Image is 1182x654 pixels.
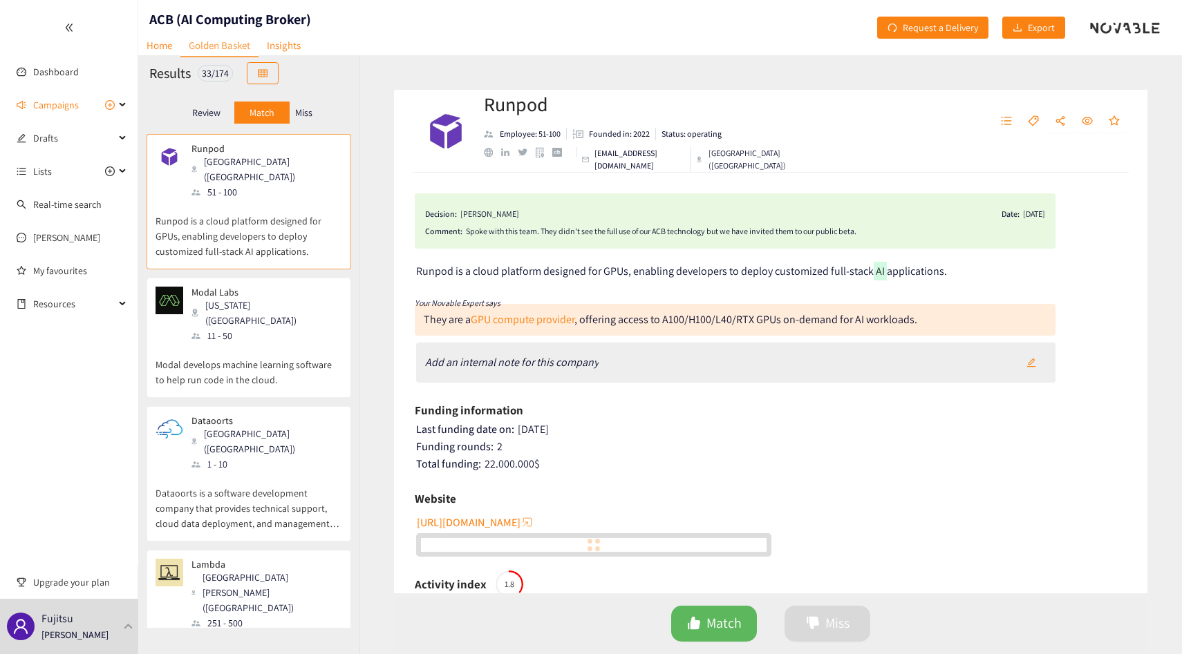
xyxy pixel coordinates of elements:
a: Home [138,35,180,56]
p: Runpod [191,143,332,154]
div: 51 - 100 [191,184,341,200]
div: [PERSON_NAME] [460,207,519,221]
a: Real-time search [33,198,102,211]
img: Snapshot of the company's website [156,415,183,443]
p: Match [250,107,274,118]
span: Comment: [425,224,462,238]
span: Request a Delivery [903,20,978,35]
span: Last funding date on: [416,422,514,436]
i: Add an internal note for this company [425,355,599,369]
img: Snapshot of the company's website [156,143,183,171]
div: [GEOGRAPHIC_DATA] ([GEOGRAPHIC_DATA]) [191,426,341,456]
div: Widget de chat [1113,588,1182,654]
a: google maps [536,147,553,157]
span: Campaigns [33,91,79,119]
img: Snapshot of the company's website [156,559,183,586]
button: likeMatch [671,606,757,642]
p: Modal develops machine learning software to help run code in the cloud. [156,343,342,387]
span: user [12,618,29,635]
div: 251 - 500 [191,615,341,631]
span: Match [706,613,742,634]
p: Runpod is a cloud platform designed for GPUs, enabling developers to deploy customized full-stack... [156,200,342,259]
p: Modal Labs [191,287,332,298]
span: Decision: [425,207,457,221]
a: GPU compute provider [471,312,574,327]
span: sound [17,100,26,110]
button: share-alt [1048,110,1073,133]
button: [URL][DOMAIN_NAME] [417,511,534,533]
p: [EMAIL_ADDRESS][DOMAIN_NAME] [594,147,685,172]
span: table [258,68,268,79]
div: [DATE] [416,423,1127,436]
span: Upgrade your plan [33,568,127,596]
span: double-left [64,23,74,32]
button: eye [1075,110,1100,133]
iframe: Chat Widget [1113,588,1182,654]
h2: Results [149,64,191,83]
span: Date: [1002,207,1020,221]
span: star [1109,115,1120,128]
h1: ACB (AI Computing Broker) [149,10,311,29]
p: Founded in: 2022 [589,128,650,140]
span: edit [17,133,26,143]
a: twitter [518,148,535,155]
div: 11 - 50 [191,328,341,343]
button: star [1102,110,1127,133]
span: Total funding: [416,456,481,471]
span: share-alt [1055,115,1066,128]
a: My favourites [33,257,127,285]
div: [GEOGRAPHIC_DATA][PERSON_NAME] ([GEOGRAPHIC_DATA]) [191,570,341,615]
span: dislike [806,616,820,632]
span: book [17,299,26,309]
span: Funding rounds: [416,439,494,454]
span: Resources [33,290,115,318]
p: Employee: 51-100 [500,128,561,140]
i: Your Novable Expert says [415,298,500,308]
button: table [247,62,279,84]
button: redoRequest a Delivery [877,17,988,39]
div: [DATE] [1023,207,1045,221]
li: Employees [484,128,567,140]
span: tag [1028,115,1039,128]
span: trophy [17,577,26,587]
img: Snapshot of the company's website [156,287,183,314]
span: plus-circle [105,166,115,176]
div: 33 / 174 [198,65,233,81]
a: crunchbase [552,148,570,157]
span: plus-circle [105,100,115,110]
p: Dataoorts is a software development company that provides technical support, cloud data deploymen... [156,472,342,531]
span: Export [1028,20,1055,35]
button: edit [1016,352,1047,374]
div: [GEOGRAPHIC_DATA] ([GEOGRAPHIC_DATA]) [191,154,341,184]
span: unordered-list [17,166,26,176]
img: Company Logo [418,104,473,159]
p: [PERSON_NAME] [41,627,109,642]
a: [PERSON_NAME] [33,231,100,244]
a: website [484,148,501,157]
span: like [687,616,701,632]
span: unordered-list [1001,115,1012,128]
span: Drafts [33,124,115,152]
mark: AI [874,262,887,280]
button: tag [1021,110,1046,133]
span: eye [1082,115,1093,128]
div: [GEOGRAPHIC_DATA] ([GEOGRAPHIC_DATA]) [697,147,820,172]
button: unordered-list [994,110,1019,133]
span: [URL][DOMAIN_NAME] [417,514,520,531]
div: 1 - 10 [191,456,341,472]
h2: Runpod [484,90,820,118]
span: applications. [887,264,947,278]
span: redo [888,23,897,34]
li: Founded in year [567,128,656,140]
button: dislikeMiss [785,606,870,642]
a: Dashboard [33,66,79,78]
a: Golden Basket [180,35,259,57]
span: download [1013,23,1022,34]
div: 22.000.000 $ [416,457,1127,471]
h6: Funding information [415,400,523,421]
p: Status: operating [662,128,722,140]
div: [US_STATE] ([GEOGRAPHIC_DATA]) [191,298,341,328]
span: Miss [825,613,850,634]
p: Review [192,107,221,118]
div: 2 [416,440,1127,454]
